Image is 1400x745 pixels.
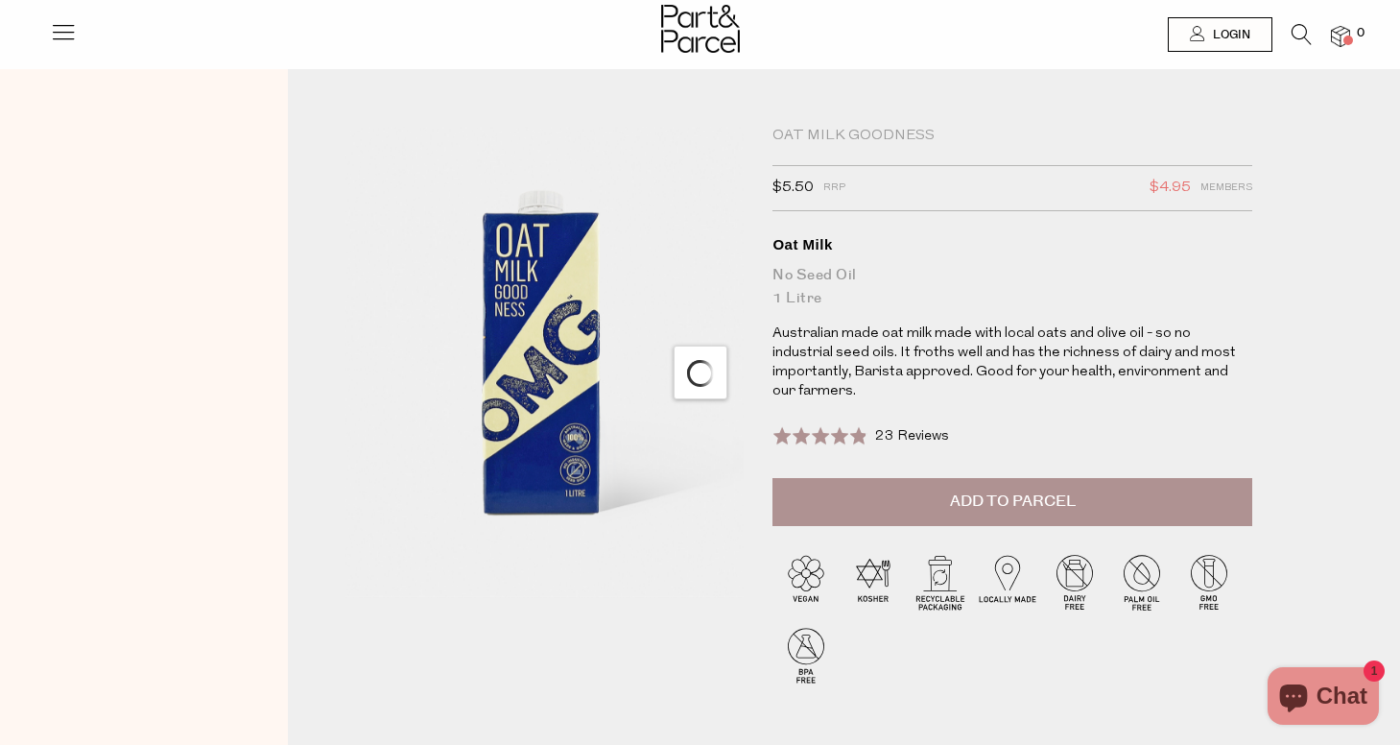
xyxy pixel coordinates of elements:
img: P_P-ICONS-Live_Bec_V11_Recyclable_Packaging.svg [907,548,974,615]
img: P_P-ICONS-Live_Bec_V11_Vegan.svg [772,548,840,615]
span: $4.95 [1150,176,1191,201]
img: P_P-ICONS-Live_Bec_V11_Dairy_Free.svg [1041,548,1108,615]
img: P_P-ICONS-Live_Bec_V11_BPA_Free.svg [772,621,840,688]
img: P_P-ICONS-Live_Bec_V11_Kosher.svg [840,548,907,615]
span: Login [1208,27,1250,43]
span: Add to Parcel [950,491,1076,513]
p: Australian made oat milk made with local oats and olive oil - so no industrial seed oils. It frot... [772,324,1252,401]
a: Login [1168,17,1272,52]
span: Members [1200,176,1252,201]
span: 0 [1352,25,1369,42]
div: Oat Milk Goodness [772,127,1252,146]
span: 23 Reviews [875,429,949,444]
img: P_P-ICONS-Live_Bec_V11_GMO_Free.svg [1175,548,1243,615]
div: No Seed Oil 1 Litre [772,264,1252,310]
img: Part&Parcel [661,5,740,53]
img: P_P-ICONS-Live_Bec_V11_Palm_Oil_Free.svg [1108,548,1175,615]
div: Oat Milk [772,235,1252,254]
a: 0 [1331,26,1350,46]
button: Add to Parcel [772,478,1252,526]
img: Oat Milk [345,127,744,597]
inbox-online-store-chat: Shopify online store chat [1262,667,1385,730]
span: RRP [823,176,845,201]
img: P_P-ICONS-Live_Bec_V11_Locally_Made_2.svg [974,548,1041,615]
span: $5.50 [772,176,814,201]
